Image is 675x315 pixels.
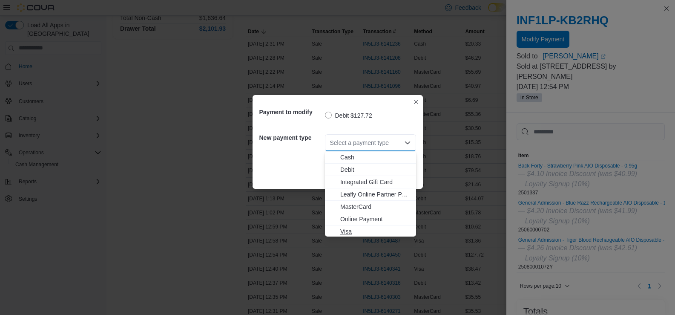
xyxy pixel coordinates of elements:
span: MasterCard [340,202,411,211]
button: Online Payment [325,213,416,225]
button: Leafly Online Partner Payment [325,188,416,201]
button: Integrated Gift Card [325,176,416,188]
button: Closes this modal window [411,97,421,107]
span: Debit [340,165,411,174]
button: Debit [325,164,416,176]
div: Choose from the following options [325,151,416,238]
button: MasterCard [325,201,416,213]
input: Accessible screen reader label [330,138,331,148]
span: Cash [340,153,411,162]
h5: Payment to modify [259,104,323,121]
span: Integrated Gift Card [340,178,411,186]
h5: New payment type [259,129,323,146]
span: Visa [340,227,411,236]
button: Visa [325,225,416,238]
button: Cash [325,151,416,164]
span: Leafly Online Partner Payment [340,190,411,199]
span: Online Payment [340,215,411,223]
button: Close list of options [404,139,411,146]
label: Debit $127.72 [325,110,372,121]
